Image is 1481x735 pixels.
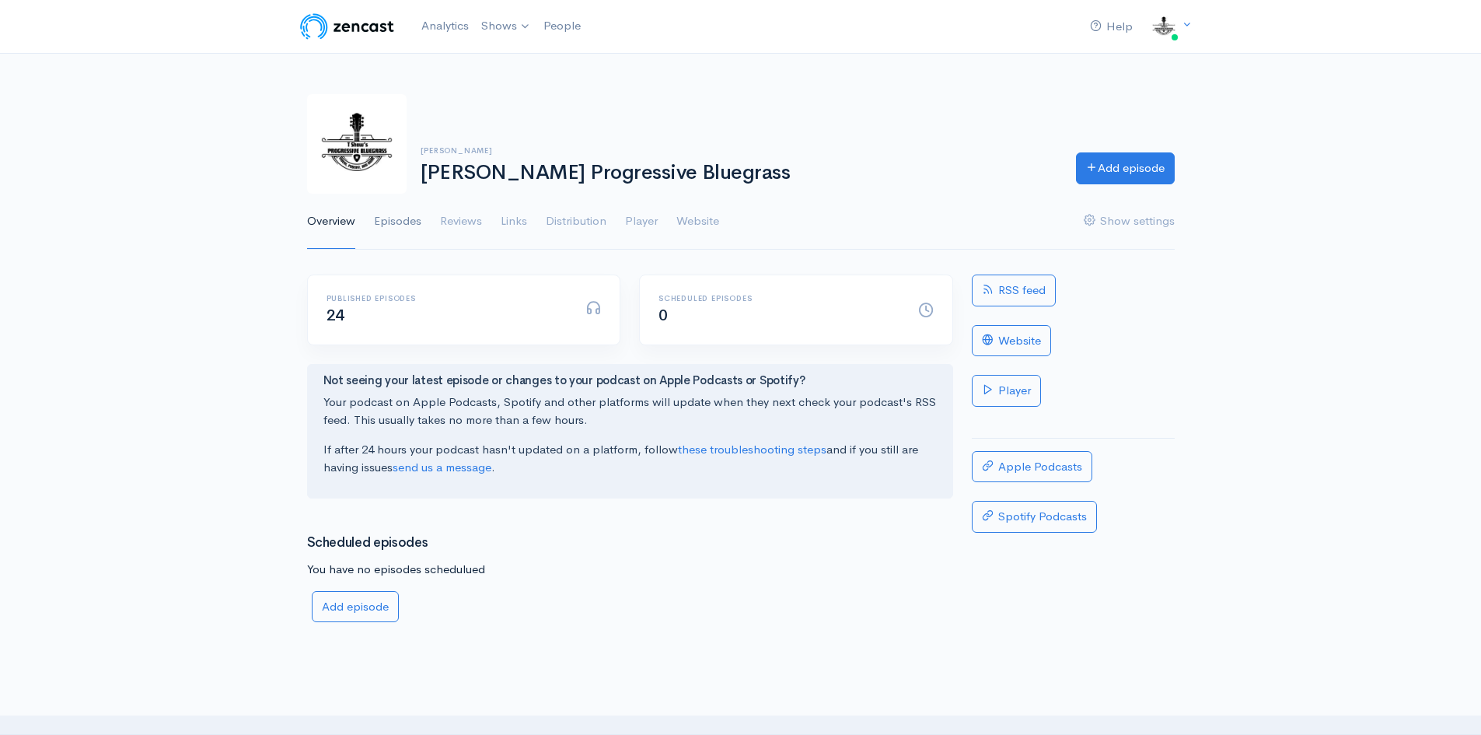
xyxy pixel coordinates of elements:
h6: [PERSON_NAME] [421,146,1057,155]
a: Analytics [415,9,475,43]
a: RSS feed [972,275,1056,306]
a: Player [625,194,658,250]
a: Episodes [374,194,421,250]
img: ... [1148,11,1179,42]
a: Add episode [1076,152,1175,184]
p: You have no episodes schedulued [307,561,953,579]
h6: Scheduled episodes [658,294,899,303]
a: Distribution [546,194,606,250]
a: Help [1084,10,1139,44]
a: Links [501,194,527,250]
a: Player [972,375,1041,407]
a: Show settings [1084,194,1175,250]
a: People [537,9,587,43]
a: Add episode [312,591,399,623]
p: Your podcast on Apple Podcasts, Spotify and other platforms will update when they next check your... [323,394,937,429]
a: Website [676,194,719,250]
a: Overview [307,194,355,250]
a: Reviews [440,194,482,250]
a: Apple Podcasts [972,451,1092,483]
a: Spotify Podcasts [972,501,1097,533]
a: Shows [475,9,537,44]
img: ZenCast Logo [298,11,396,42]
span: 24 [327,306,344,325]
h4: Not seeing your latest episode or changes to your podcast on Apple Podcasts or Spotify? [323,374,937,387]
h3: Scheduled episodes [307,536,953,551]
p: If after 24 hours your podcast hasn't updated on a platform, follow and if you still are having i... [323,441,937,476]
span: 0 [658,306,668,325]
a: Website [972,325,1051,357]
h1: [PERSON_NAME] Progressive Bluegrass [421,162,1057,184]
a: send us a message [393,460,491,474]
h6: Published episodes [327,294,568,303]
a: these troubleshooting steps [678,442,826,457]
